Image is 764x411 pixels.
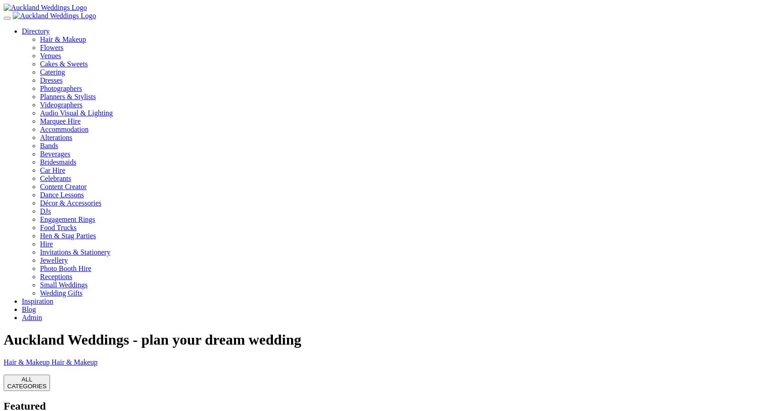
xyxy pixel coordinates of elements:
[4,358,760,366] a: Hair & Makeup Hair & Makeup
[40,93,760,101] a: Planners & Stylists
[40,166,65,174] a: Car Hire
[40,216,95,223] a: Engagement Rings
[4,4,87,12] img: Auckland Weddings Logo
[22,314,42,321] a: Admin
[22,27,50,35] a: Directory
[40,134,72,141] a: Alterations
[40,109,760,117] a: Audio Visual & Lighting
[40,125,89,133] a: Accommodation
[40,142,58,150] a: Bands
[4,331,760,348] h1: Auckland Weddings - plan your dream wedding
[40,76,760,85] a: Dresses
[40,289,82,297] a: Wedding Gifts
[40,256,68,264] a: Jewellery
[40,68,760,76] a: Catering
[22,306,36,313] a: Blog
[40,224,76,231] a: Food Trucks
[40,207,51,215] a: DJs
[40,117,760,125] a: Marquee Hire
[4,358,50,366] span: Hair & Makeup
[40,52,760,60] a: Venues
[40,150,70,158] a: Beverages
[40,191,84,199] a: Dance Lessons
[4,358,760,366] swiper-slide: 1 / 12
[40,265,91,272] a: Photo Booth Hire
[40,85,760,93] a: Photographers
[40,175,71,182] a: Celebrants
[40,232,96,240] a: Hen & Stag Parties
[40,158,76,166] a: Bridesmaids
[4,17,11,20] button: Menu
[40,240,53,248] a: Hire
[40,101,760,109] a: Videographers
[4,375,50,391] button: ALLCATEGORIES
[51,358,97,366] span: Hair & Makeup
[7,376,46,390] div: ALL CATEGORIES
[40,199,101,207] a: Décor & Accessories
[40,44,760,52] a: Flowers
[40,273,72,281] a: Receptions
[40,60,760,68] a: Cakes & Sweets
[40,281,88,289] a: Small Weddings
[40,35,760,44] a: Hair & Makeup
[13,12,96,20] img: Auckland Weddings Logo
[22,297,53,305] a: Inspiration
[40,183,87,190] a: Content Creator
[40,248,111,256] a: Invitations & Stationery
